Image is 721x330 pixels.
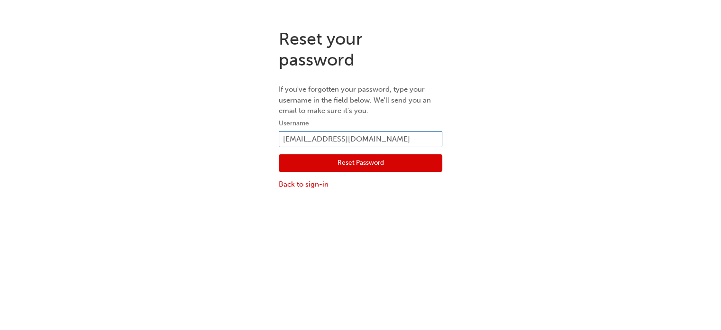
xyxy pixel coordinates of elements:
[279,154,442,172] button: Reset Password
[279,118,442,129] label: Username
[279,84,442,116] p: If you've forgotten your password, type your username in the field below. We'll send you an email...
[279,28,442,70] h1: Reset your password
[279,131,442,147] input: Username
[279,179,442,190] a: Back to sign-in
